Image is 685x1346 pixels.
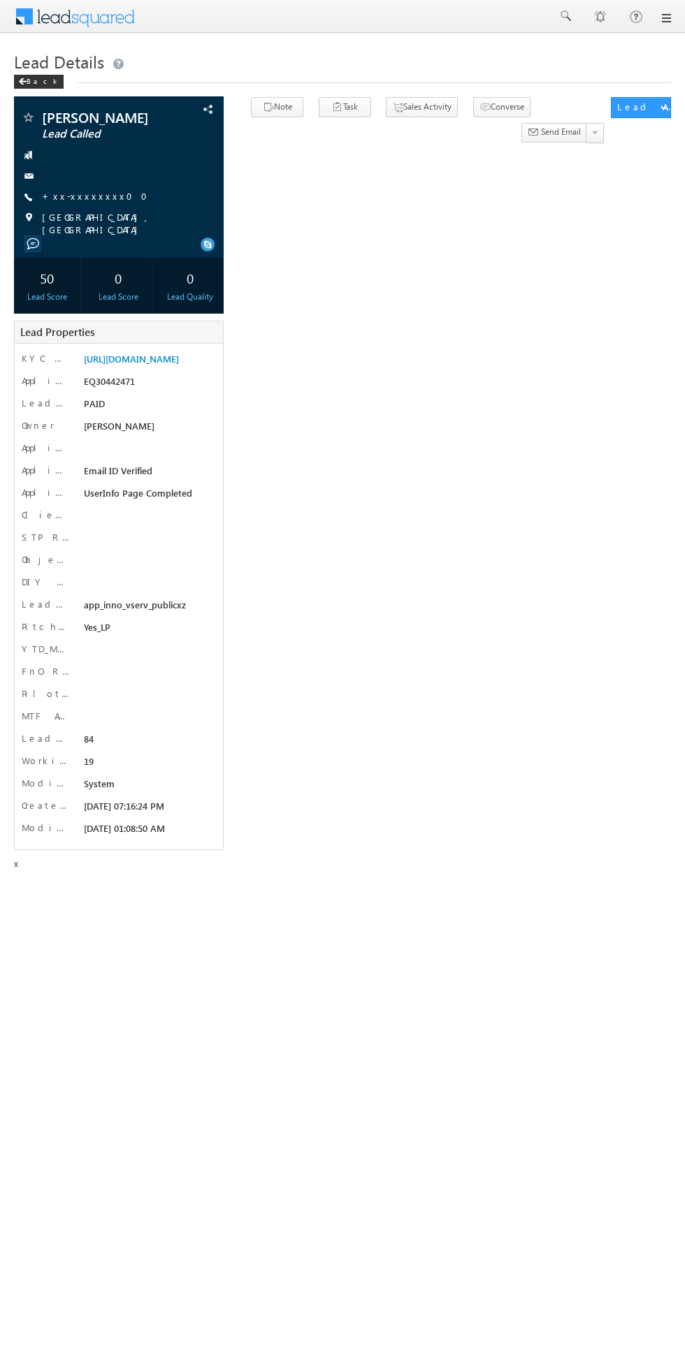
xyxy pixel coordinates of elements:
[319,97,371,117] button: Task
[80,821,212,841] div: [DATE] 01:08:50 AM
[22,754,71,767] label: Working Hours
[80,799,212,819] div: [DATE] 07:16:24 PM
[42,190,156,202] a: +xx-xxxxxxxx00
[80,374,212,394] div: EQ30442471
[80,754,212,774] div: 19
[386,97,458,117] button: Sales Activity
[22,732,71,745] label: Lead Propensity
[22,643,71,655] label: YTD_Margin
[521,123,587,143] button: Send Email
[14,74,71,86] a: Back
[617,101,677,113] div: Lead Actions
[42,211,208,236] span: [GEOGRAPHIC_DATA], [GEOGRAPHIC_DATA]
[160,291,219,303] div: Lead Quality
[89,265,148,291] div: 0
[251,97,303,117] button: Note
[17,291,77,303] div: Lead Score
[22,419,55,432] label: Owner
[22,598,71,610] label: Lead Campaign
[80,486,212,506] div: UserInfo Page Completed
[80,464,212,483] div: Email ID Verified
[84,420,154,432] span: [PERSON_NAME]
[611,97,671,118] button: Lead Actions
[541,126,581,138] span: Send Email
[22,553,71,566] label: Objection Remark
[22,620,71,633] label: Pitch for MF
[80,620,212,640] div: Yes_LP
[14,857,21,869] span: x
[22,777,71,789] label: Modified By
[80,397,212,416] div: PAID
[22,799,71,812] label: Created On
[22,576,71,588] label: DIY Rejection
[22,509,71,521] label: Client Code
[80,598,212,617] div: app_inno_vserv_publicxz
[89,291,148,303] div: Lead Score
[14,50,104,73] span: Lead Details
[22,374,71,387] label: Application Number
[42,127,169,141] span: Lead Called
[22,665,71,678] label: FnO Rejection Reason
[42,110,169,124] span: [PERSON_NAME]
[80,732,212,752] div: 84
[20,325,94,339] span: Lead Properties
[22,821,71,834] label: Modified On
[22,486,71,499] label: Application Status First time Drop Off
[17,265,77,291] div: 50
[22,464,71,476] label: Application Status New
[22,397,71,409] label: Lead Type
[22,531,71,543] label: STP Rejection Reason
[473,97,531,117] button: Converse
[22,710,71,722] label: MTF Activation Date
[160,265,219,291] div: 0
[80,777,212,796] div: System
[22,687,71,700] label: Pilot_Name
[22,441,71,454] label: Application Status
[14,75,64,89] div: Back
[84,353,179,365] a: [URL][DOMAIN_NAME]
[22,352,71,365] label: KYC link 2_0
